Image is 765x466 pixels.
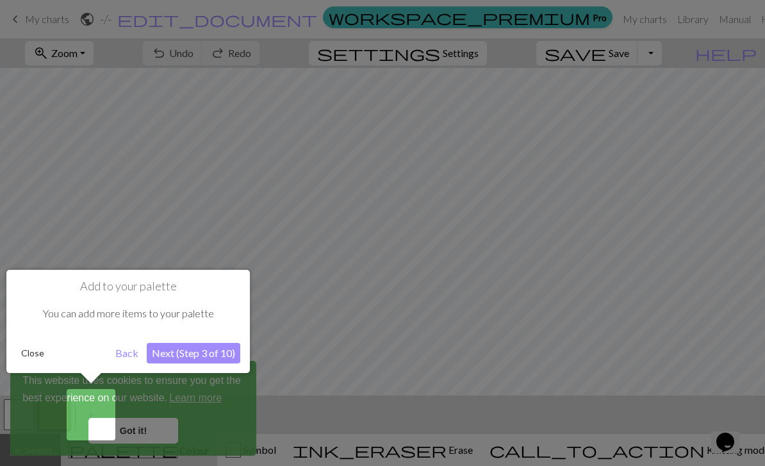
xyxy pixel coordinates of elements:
button: Back [110,343,144,363]
h1: Add to your palette [16,279,240,294]
button: Close [16,344,49,363]
div: You can add more items to your palette [16,294,240,333]
button: Next (Step 3 of 10) [147,343,240,363]
div: Add to your palette [6,270,250,373]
